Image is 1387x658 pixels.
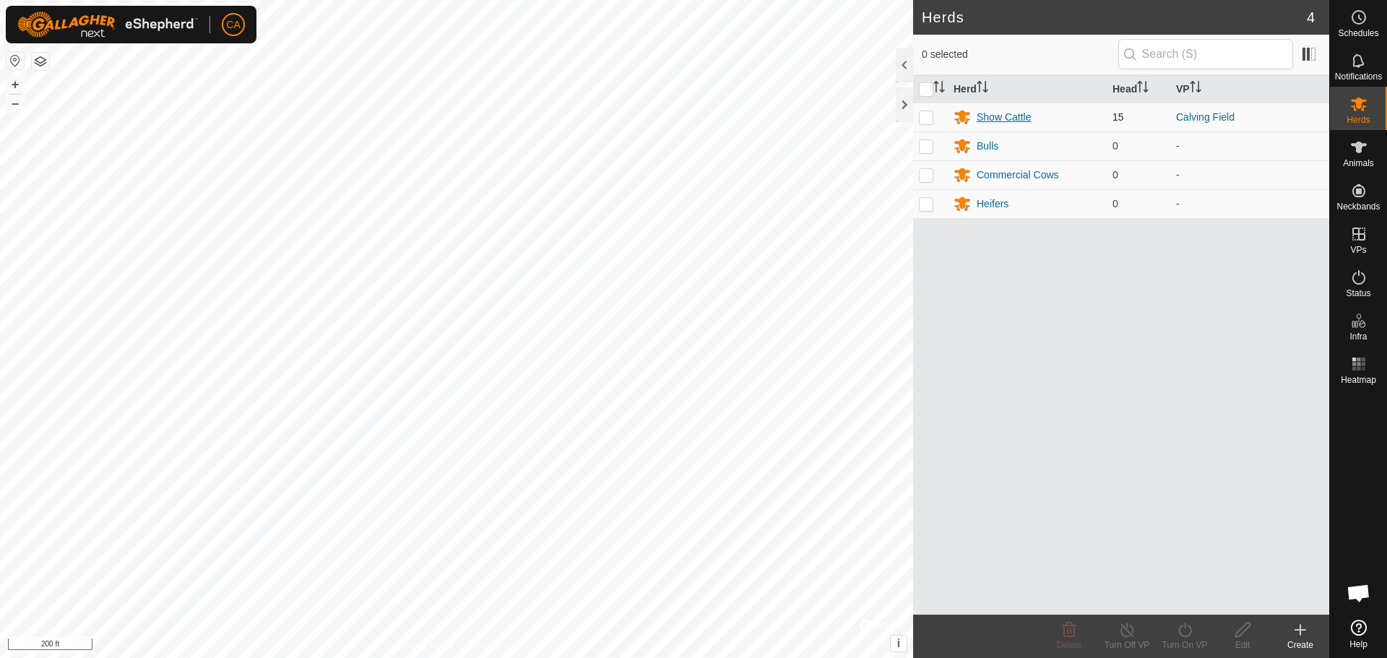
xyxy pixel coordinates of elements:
a: Help [1330,614,1387,654]
div: Turn On VP [1156,638,1214,651]
p-sorticon: Activate to sort [1137,83,1149,95]
img: Gallagher Logo [17,12,198,38]
span: 0 [1112,140,1118,152]
button: – [7,95,24,112]
p-sorticon: Activate to sort [977,83,988,95]
span: Animals [1343,159,1374,168]
th: Herd [948,75,1107,103]
span: Herds [1347,116,1370,124]
th: Head [1107,75,1170,103]
a: Contact Us [471,639,514,652]
div: Create [1271,638,1329,651]
div: Commercial Cows [977,168,1059,183]
button: + [7,76,24,93]
td: - [1170,131,1329,160]
td: - [1170,160,1329,189]
span: Infra [1349,332,1367,341]
span: Heatmap [1341,376,1376,384]
p-sorticon: Activate to sort [933,83,945,95]
th: VP [1170,75,1329,103]
div: Edit [1214,638,1271,651]
div: Bulls [977,139,998,154]
button: Reset Map [7,52,24,69]
button: Map Layers [32,53,49,70]
p-sorticon: Activate to sort [1190,83,1201,95]
span: Notifications [1335,72,1382,81]
span: Delete [1057,640,1082,650]
a: Calving Field [1176,111,1235,123]
input: Search (S) [1118,39,1293,69]
span: 0 [1112,198,1118,209]
span: Help [1349,640,1367,649]
div: Heifers [977,196,1008,212]
span: i [897,637,900,649]
span: Schedules [1338,29,1378,38]
span: 0 [1112,169,1118,181]
span: VPs [1350,246,1366,254]
span: 4 [1307,7,1315,28]
td: - [1170,189,1329,218]
span: 15 [1112,111,1124,123]
div: Turn Off VP [1098,638,1156,651]
button: i [891,636,907,651]
span: CA [226,17,240,33]
a: Privacy Policy [399,639,454,652]
div: Open chat [1337,571,1380,615]
span: Status [1346,289,1370,298]
div: Show Cattle [977,110,1031,125]
span: 0 selected [922,47,1118,62]
h2: Herds [922,9,1307,26]
span: Neckbands [1336,202,1380,211]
